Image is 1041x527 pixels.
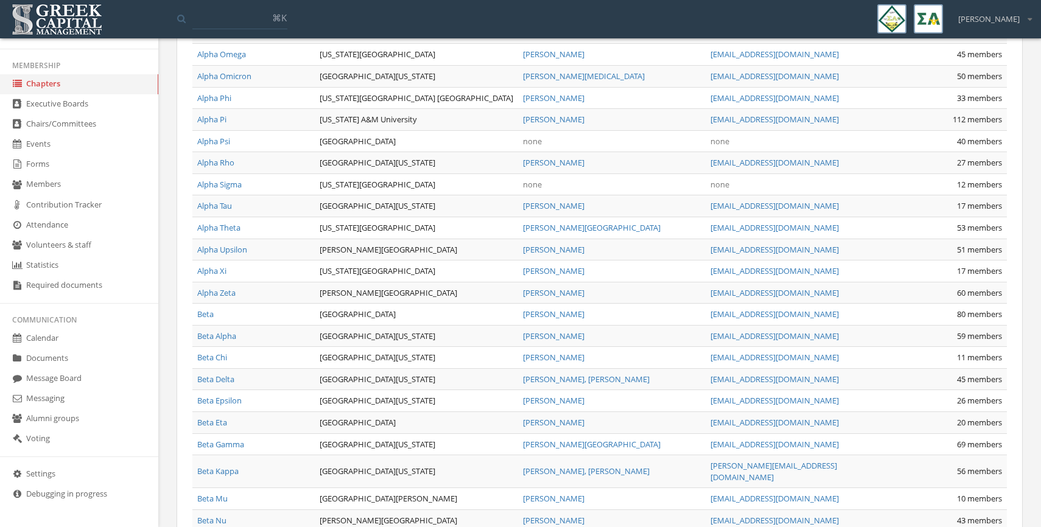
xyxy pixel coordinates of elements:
a: Beta Nu [197,515,226,526]
a: [PERSON_NAME] [523,244,584,255]
a: [EMAIL_ADDRESS][DOMAIN_NAME] [710,493,839,504]
td: [US_STATE][GEOGRAPHIC_DATA] [315,44,519,66]
td: [GEOGRAPHIC_DATA] [315,304,519,326]
a: [EMAIL_ADDRESS][DOMAIN_NAME] [710,157,839,168]
a: [PERSON_NAME][MEDICAL_DATA] [523,71,645,82]
a: [EMAIL_ADDRESS][DOMAIN_NAME] [710,417,839,428]
span: ⌘K [272,12,287,24]
span: 17 members [957,265,1002,276]
a: [PERSON_NAME] [523,114,584,125]
span: 51 members [957,244,1002,255]
a: Alpha Upsilon [197,244,247,255]
span: 11 members [957,352,1002,363]
a: [PERSON_NAME] [523,287,584,298]
a: Beta Kappa [197,466,239,476]
a: Beta [197,309,214,319]
span: 45 members [957,374,1002,385]
a: [EMAIL_ADDRESS][DOMAIN_NAME] [710,114,839,125]
a: Alpha Xi [197,265,226,276]
span: 40 members [957,136,1002,147]
span: 45 members [957,49,1002,60]
a: [EMAIL_ADDRESS][DOMAIN_NAME] [710,439,839,450]
a: Beta Delta [197,374,234,385]
a: [EMAIL_ADDRESS][DOMAIN_NAME] [710,200,839,211]
a: [EMAIL_ADDRESS][DOMAIN_NAME] [710,352,839,363]
td: [US_STATE][GEOGRAPHIC_DATA] [315,260,519,282]
a: [PERSON_NAME], [PERSON_NAME] [523,374,650,385]
a: Alpha Phi [197,92,231,103]
span: 60 members [957,287,1002,298]
a: [EMAIL_ADDRESS][DOMAIN_NAME] [710,330,839,341]
a: [EMAIL_ADDRESS][DOMAIN_NAME] [710,287,839,298]
a: [EMAIL_ADDRESS][DOMAIN_NAME] [710,71,839,82]
a: [PERSON_NAME] [523,265,584,276]
span: 69 members [957,439,1002,450]
td: [GEOGRAPHIC_DATA][US_STATE] [315,195,519,217]
span: none [523,136,542,147]
td: [GEOGRAPHIC_DATA][US_STATE] [315,368,519,390]
a: [PERSON_NAME] [523,49,584,60]
a: Alpha Rho [197,157,234,168]
a: [PERSON_NAME] [523,352,584,363]
span: 112 members [953,114,1002,125]
td: [US_STATE][GEOGRAPHIC_DATA] [315,217,519,239]
span: 80 members [957,309,1002,319]
a: Alpha Omicron [197,71,251,82]
td: [GEOGRAPHIC_DATA][US_STATE] [315,325,519,347]
td: [GEOGRAPHIC_DATA][US_STATE] [315,390,519,412]
a: [PERSON_NAME] [523,515,584,526]
td: [PERSON_NAME][GEOGRAPHIC_DATA] [315,239,519,260]
span: 17 members [957,200,1002,211]
span: 20 members [957,417,1002,428]
a: Alpha Pi [197,114,226,125]
a: Beta Gamma [197,439,244,450]
td: [GEOGRAPHIC_DATA][US_STATE] [315,347,519,369]
span: 56 members [957,466,1002,476]
a: Alpha Tau [197,200,232,211]
span: none [710,179,729,190]
a: [PERSON_NAME][GEOGRAPHIC_DATA] [523,222,661,233]
td: [US_STATE][GEOGRAPHIC_DATA] [GEOGRAPHIC_DATA] [315,87,519,109]
span: none [523,179,542,190]
a: [PERSON_NAME] [523,417,584,428]
a: [EMAIL_ADDRESS][DOMAIN_NAME] [710,92,839,103]
a: [PERSON_NAME] [523,395,584,406]
a: Beta Epsilon [197,395,242,406]
td: [GEOGRAPHIC_DATA][US_STATE] [315,433,519,455]
td: [US_STATE][GEOGRAPHIC_DATA] [315,173,519,195]
a: [PERSON_NAME] [523,92,584,103]
span: [PERSON_NAME] [958,13,1020,25]
a: Beta Chi [197,352,227,363]
a: [EMAIL_ADDRESS][DOMAIN_NAME] [710,309,839,319]
a: Alpha Theta [197,222,240,233]
td: [GEOGRAPHIC_DATA][PERSON_NAME] [315,488,519,510]
a: Beta Alpha [197,330,236,341]
a: Alpha Psi [197,136,230,147]
span: 59 members [957,330,1002,341]
a: [PERSON_NAME] [523,157,584,168]
span: 43 members [957,515,1002,526]
a: [PERSON_NAME], [PERSON_NAME] [523,466,650,476]
a: Beta Mu [197,493,228,504]
a: Alpha Zeta [197,287,236,298]
td: [GEOGRAPHIC_DATA] [315,130,519,152]
span: 53 members [957,222,1002,233]
a: Alpha Omega [197,49,246,60]
a: [PERSON_NAME] [523,309,584,319]
a: [EMAIL_ADDRESS][DOMAIN_NAME] [710,222,839,233]
span: 50 members [957,71,1002,82]
span: 27 members [957,157,1002,168]
span: none [710,136,729,147]
span: 12 members [957,179,1002,190]
td: [GEOGRAPHIC_DATA][US_STATE] [315,455,519,488]
span: 26 members [957,395,1002,406]
a: [PERSON_NAME] [523,493,584,504]
a: [EMAIL_ADDRESS][DOMAIN_NAME] [710,374,839,385]
a: [PERSON_NAME] [523,330,584,341]
a: [EMAIL_ADDRESS][DOMAIN_NAME] [710,515,839,526]
a: Beta Eta [197,417,227,428]
a: [EMAIL_ADDRESS][DOMAIN_NAME] [710,265,839,276]
td: [GEOGRAPHIC_DATA][US_STATE] [315,152,519,174]
a: [EMAIL_ADDRESS][DOMAIN_NAME] [710,395,839,406]
td: [GEOGRAPHIC_DATA] [315,412,519,434]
